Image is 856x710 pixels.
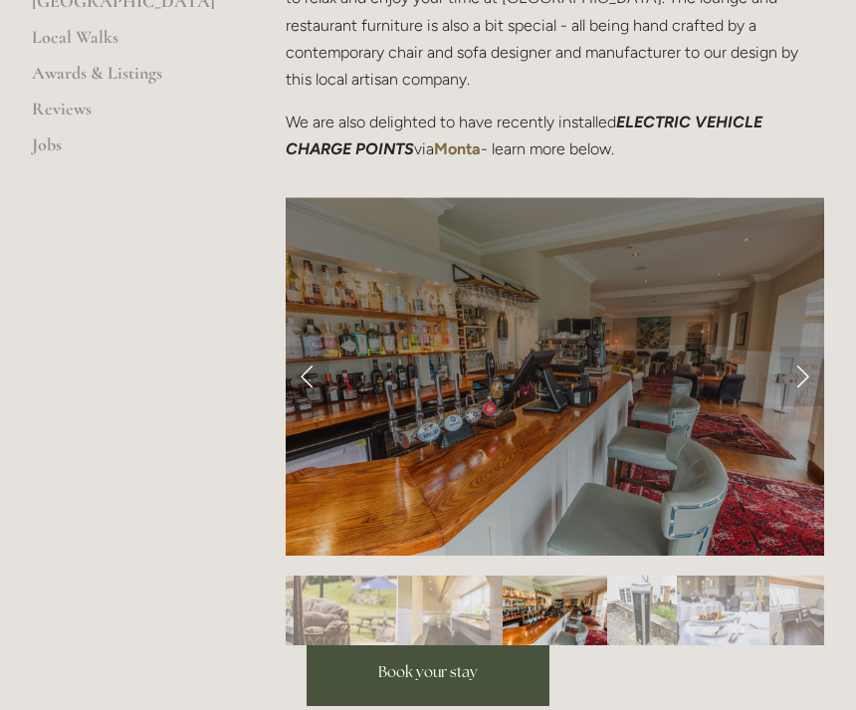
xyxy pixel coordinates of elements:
[607,576,677,645] img: Slide 5
[32,133,222,169] a: Jobs
[677,576,769,645] img: Slide 6
[286,109,824,162] p: We are also delighted to have recently installed via - learn more below.
[398,576,503,645] img: Slide 3
[286,347,329,406] a: Previous Slide
[503,576,607,645] img: Slide 4
[32,26,222,62] a: Local Walks
[32,62,222,98] a: Awards & Listings
[294,576,398,645] img: Slide 2
[32,98,222,133] a: Reviews
[378,662,478,681] span: Book your stay
[780,347,824,406] a: Next Slide
[434,139,481,158] a: Monta
[307,645,549,706] a: Book your stay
